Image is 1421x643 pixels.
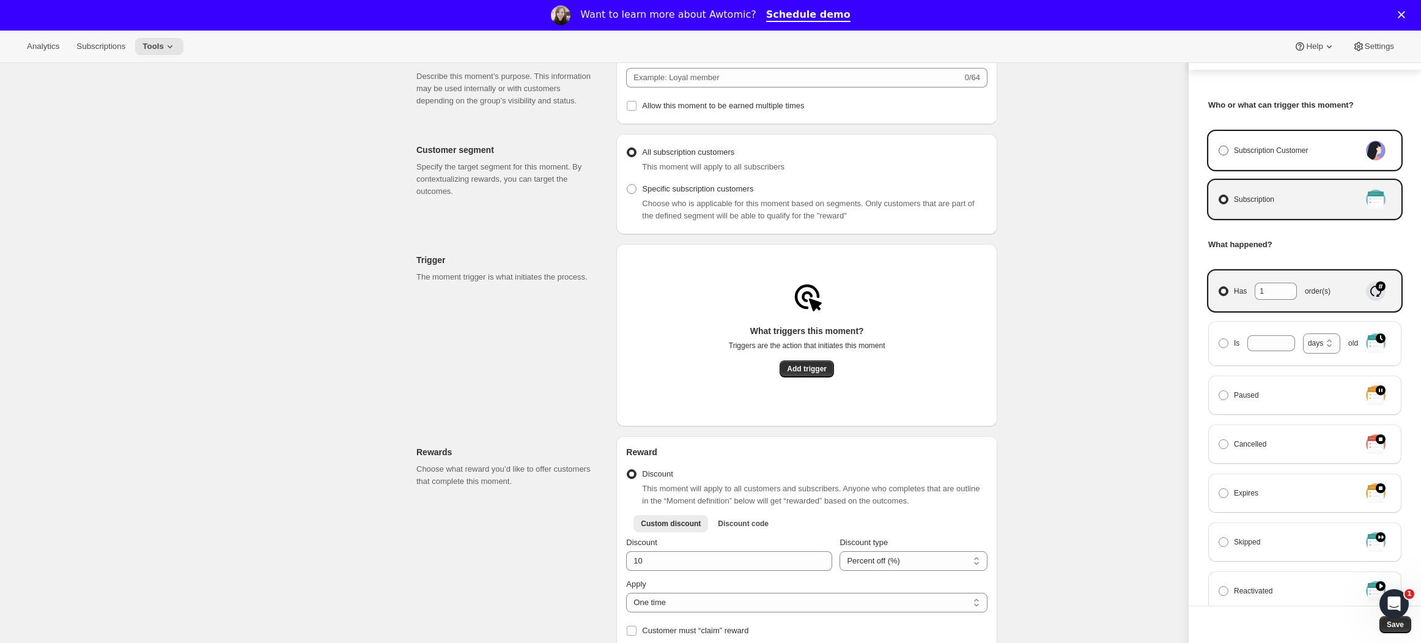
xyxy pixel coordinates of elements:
button: Analytics [20,38,67,55]
button: Settings [1345,38,1401,55]
span: Save [1387,620,1404,630]
span: Paused [1234,389,1259,401]
button: Help [1286,38,1342,55]
span: Is old [1234,333,1358,354]
span: Subscription Customer [1234,144,1308,157]
span: Help [1306,42,1323,51]
h3: Who or what can trigger this moment? [1208,99,1401,111]
input: Hasorder(s) [1255,283,1279,299]
span: Tools [142,42,164,51]
a: Schedule demo [766,9,851,22]
span: Has order(s) [1234,283,1331,299]
span: Analytics [27,42,59,51]
input: Is old [1247,335,1277,351]
div: Close [1398,11,1410,18]
span: 1 [1404,589,1414,599]
span: Skipped [1234,536,1260,548]
button: Subscriptions [69,38,133,55]
div: Want to learn more about Awtomic? [580,9,756,21]
button: Save [1379,616,1411,633]
span: Subscription [1234,193,1274,206]
iframe: Intercom live chat [1379,589,1409,619]
span: Expires [1234,487,1258,499]
span: Settings [1365,42,1394,51]
span: Cancelled [1234,438,1266,450]
h3: What happened? [1208,239,1401,251]
span: Reactivated [1234,585,1272,597]
span: Subscriptions [76,42,125,51]
button: Tools [135,38,183,55]
img: Profile image for Emily [551,6,570,25]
